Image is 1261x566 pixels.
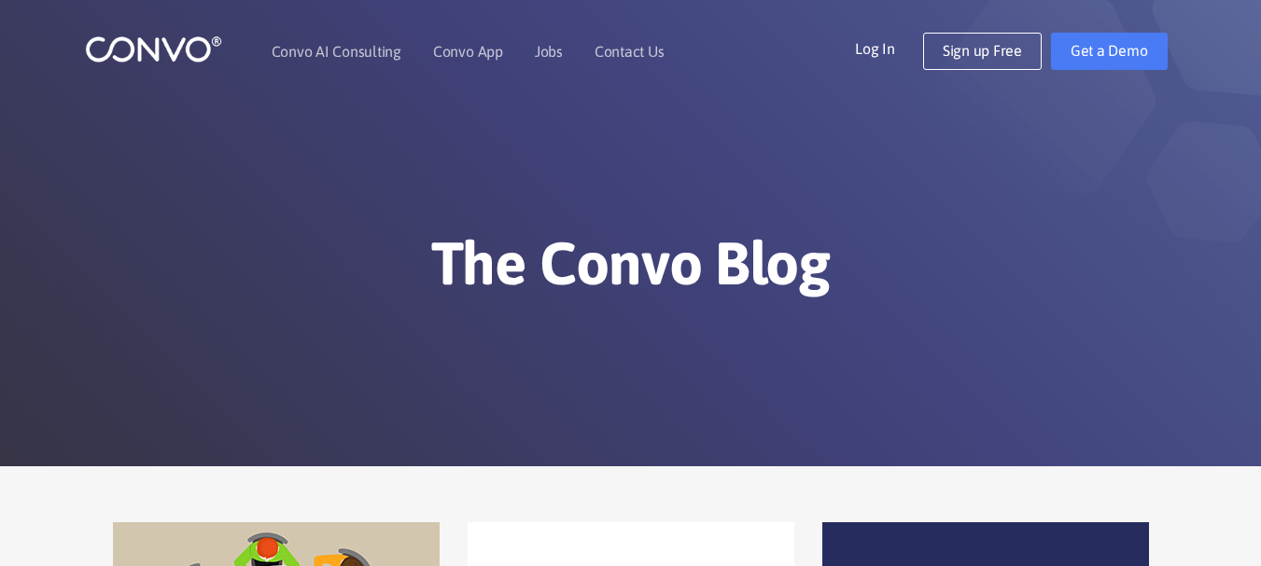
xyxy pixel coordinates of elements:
[431,228,830,297] span: The Convo Blog
[923,33,1042,70] a: Sign up Free
[1051,33,1168,70] a: Get a Demo
[433,44,503,59] a: Convo App
[855,33,923,62] a: Log In
[595,44,665,59] a: Contact Us
[272,44,401,59] a: Convo AI Consulting
[535,44,563,59] a: Jobs
[85,35,222,63] img: logo_1.png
